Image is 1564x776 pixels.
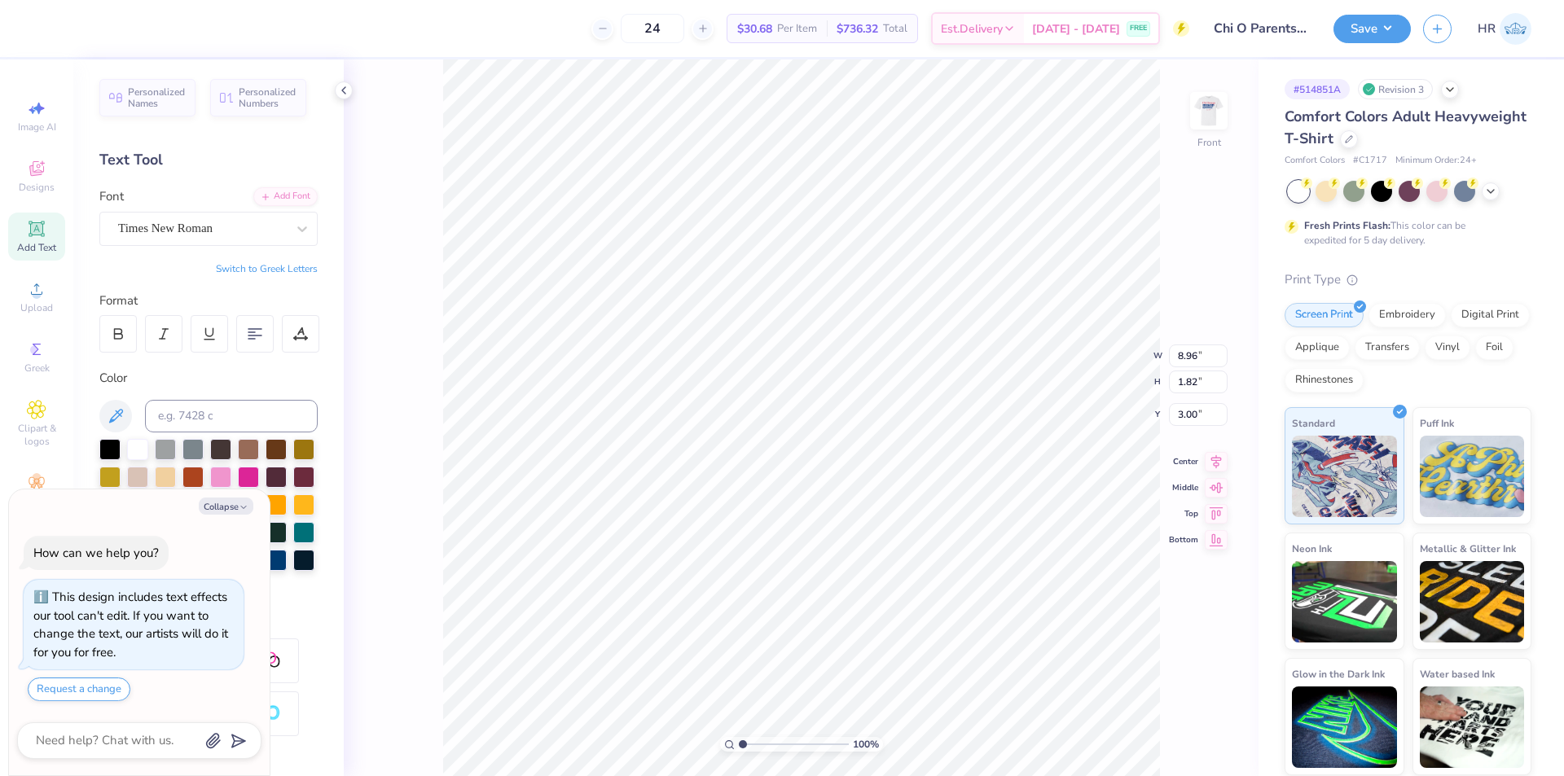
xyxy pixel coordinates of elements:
span: Est. Delivery [941,20,1003,37]
img: Water based Ink [1420,686,1525,768]
img: Neon Ink [1292,561,1397,642]
span: HR [1478,20,1496,38]
div: This color can be expedited for 5 day delivery. [1304,218,1505,248]
span: Comfort Colors Adult Heavyweight T-Shirt [1285,107,1527,148]
span: Total [883,20,907,37]
button: Request a change [28,677,130,701]
div: Add Font [253,187,318,206]
div: Digital Print [1451,303,1530,327]
span: Neon Ink [1292,540,1332,557]
img: Metallic & Glitter Ink [1420,561,1525,642]
button: Collapse [199,498,253,515]
span: Bottom [1169,534,1198,546]
span: [DATE] - [DATE] [1032,20,1120,37]
span: 100 % [853,737,879,752]
span: Standard [1292,414,1335,432]
span: Puff Ink [1420,414,1454,432]
span: FREE [1130,23,1147,34]
input: Untitled Design [1202,12,1321,45]
div: Revision 3 [1358,79,1433,99]
button: Save [1333,15,1411,43]
div: Vinyl [1425,335,1470,360]
input: e.g. 7428 c [145,400,318,432]
button: Switch to Greek Letters [216,262,318,275]
div: Screen Print [1285,303,1364,327]
a: HR [1478,13,1531,45]
span: Image AI [18,121,56,134]
span: Upload [20,301,53,314]
div: This design includes text effects our tool can't edit. If you want to change the text, our artist... [33,589,228,660]
span: Personalized Numbers [239,86,297,109]
img: Front [1193,94,1225,127]
div: Text Tool [99,149,318,171]
span: Center [1169,456,1198,467]
span: Glow in the Dark Ink [1292,665,1385,682]
div: Rhinestones [1285,368,1364,392]
span: Top [1169,508,1198,520]
span: Middle [1169,482,1198,493]
span: Clipart & logos [8,422,65,448]
div: Front [1197,135,1221,150]
span: Greek [24,362,50,375]
span: # C1717 [1353,154,1387,168]
div: Transfers [1355,335,1420,360]
img: Hazel Del Rosario [1500,13,1531,45]
div: Foil [1475,335,1513,360]
span: $30.68 [737,20,772,37]
span: Personalized Names [128,86,186,109]
div: Format [99,292,319,310]
span: Metallic & Glitter Ink [1420,540,1516,557]
span: Minimum Order: 24 + [1395,154,1477,168]
div: Embroidery [1368,303,1446,327]
label: Font [99,187,124,206]
img: Glow in the Dark Ink [1292,686,1397,768]
span: $736.32 [837,20,878,37]
span: Designs [19,181,55,194]
div: Print Type [1285,270,1531,289]
strong: Fresh Prints Flash: [1304,219,1390,232]
span: Water based Ink [1420,665,1495,682]
div: How can we help you? [33,545,159,561]
div: # 514851A [1285,79,1350,99]
img: Standard [1292,436,1397,517]
img: Puff Ink [1420,436,1525,517]
span: Per Item [777,20,817,37]
div: Color [99,369,318,388]
input: – – [621,14,684,43]
span: Comfort Colors [1285,154,1345,168]
span: Add Text [17,241,56,254]
div: Applique [1285,335,1350,360]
